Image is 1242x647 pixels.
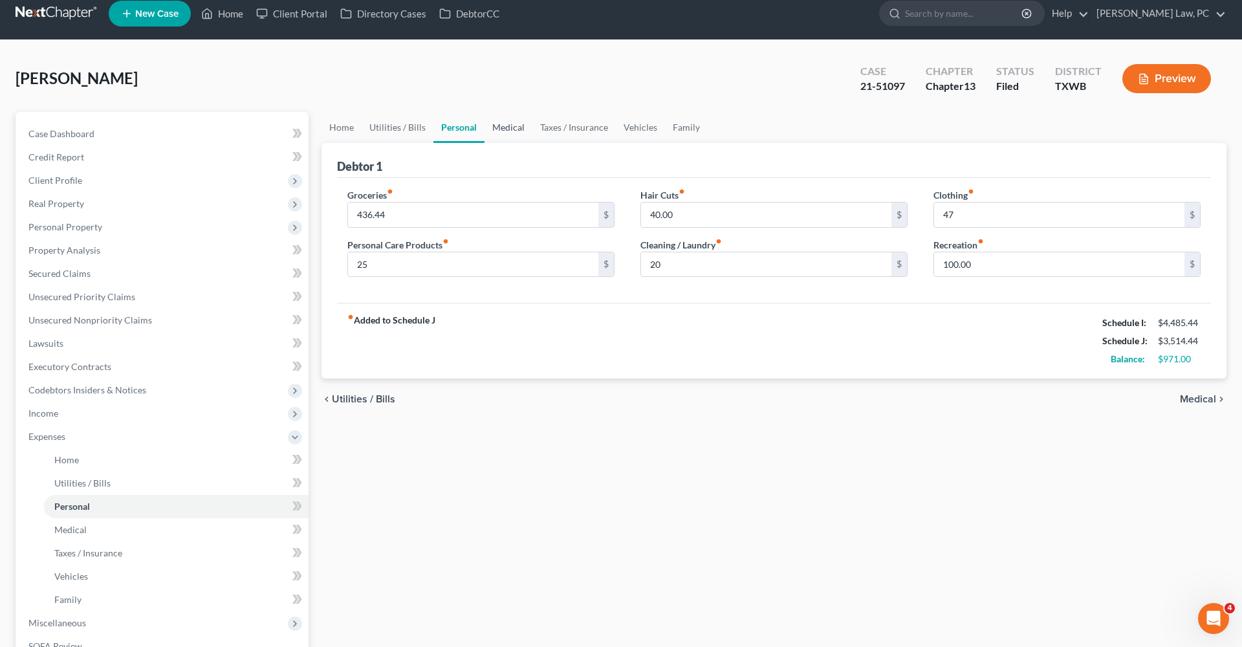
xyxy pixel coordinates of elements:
label: Personal Care Products [347,238,449,252]
label: Recreation [933,238,984,252]
span: Unsecured Priority Claims [28,291,135,302]
span: [PERSON_NAME] [16,69,138,87]
div: $4,485.44 [1158,316,1201,329]
a: Help [1045,2,1089,25]
a: [PERSON_NAME] Law, PC [1090,2,1226,25]
input: Search by name... [905,1,1023,25]
span: Case Dashboard [28,128,94,139]
span: New Case [135,9,179,19]
a: Home [44,448,309,472]
span: Lawsuits [28,338,63,349]
button: Preview [1122,64,1211,93]
a: Case Dashboard [18,122,309,146]
a: Personal [44,495,309,518]
span: Personal [54,501,90,512]
span: Real Property [28,198,84,209]
div: Filed [996,79,1034,94]
a: Client Portal [250,2,334,25]
span: Taxes / Insurance [54,547,122,558]
a: Personal [433,112,485,143]
span: Secured Claims [28,268,91,279]
span: Personal Property [28,221,102,232]
div: Chapter [926,79,975,94]
div: $ [891,252,907,277]
label: Clothing [933,188,974,202]
label: Hair Cuts [640,188,685,202]
a: Utilities / Bills [44,472,309,495]
div: $ [598,252,614,277]
i: fiber_manual_record [347,314,354,320]
a: Family [44,588,309,611]
i: fiber_manual_record [679,188,685,195]
span: 4 [1225,603,1235,613]
div: Chapter [926,64,975,79]
strong: Schedule J: [1102,335,1148,346]
iframe: Intercom live chat [1198,603,1229,634]
a: Lawsuits [18,332,309,355]
strong: Schedule I: [1102,317,1146,328]
a: Unsecured Priority Claims [18,285,309,309]
i: chevron_right [1216,394,1226,404]
div: 21-51097 [860,79,905,94]
div: TXWB [1055,79,1102,94]
a: Directory Cases [334,2,433,25]
div: District [1055,64,1102,79]
span: Family [54,594,82,605]
i: fiber_manual_record [715,238,722,245]
input: -- [641,252,891,277]
input: -- [934,252,1184,277]
input: -- [348,252,598,277]
a: Medical [485,112,532,143]
strong: Added to Schedule J [347,314,435,368]
span: Codebtors Insiders & Notices [28,384,146,395]
a: Utilities / Bills [362,112,433,143]
span: 13 [964,80,975,92]
input: -- [641,203,891,227]
label: Groceries [347,188,393,202]
span: Medical [1180,394,1216,404]
button: Medical chevron_right [1180,394,1226,404]
div: $ [598,203,614,227]
div: $3,514.44 [1158,334,1201,347]
a: Taxes / Insurance [44,542,309,565]
a: Credit Report [18,146,309,169]
button: chevron_left Utilities / Bills [321,394,395,404]
a: Secured Claims [18,262,309,285]
div: $ [1184,252,1200,277]
label: Cleaning / Laundry [640,238,722,252]
a: Unsecured Nonpriority Claims [18,309,309,332]
strong: Balance: [1111,353,1145,364]
i: fiber_manual_record [387,188,393,195]
div: Debtor 1 [337,159,382,174]
a: Property Analysis [18,239,309,262]
span: Vehicles [54,571,88,582]
i: fiber_manual_record [968,188,974,195]
span: Expenses [28,431,65,442]
a: Family [665,112,708,143]
a: Executory Contracts [18,355,309,378]
span: Medical [54,524,87,535]
a: DebtorCC [433,2,506,25]
span: Miscellaneous [28,617,86,628]
span: Utilities / Bills [332,394,395,404]
a: Home [195,2,250,25]
span: Unsecured Nonpriority Claims [28,314,152,325]
span: Utilities / Bills [54,477,111,488]
i: fiber_manual_record [977,238,984,245]
input: -- [348,203,598,227]
span: Home [54,454,79,465]
a: Home [321,112,362,143]
div: $ [1184,203,1200,227]
a: Vehicles [44,565,309,588]
span: Credit Report [28,151,84,162]
input: -- [934,203,1184,227]
span: Income [28,408,58,419]
span: Property Analysis [28,245,100,256]
a: Vehicles [616,112,665,143]
div: $971.00 [1158,353,1201,366]
div: Case [860,64,905,79]
span: Executory Contracts [28,361,111,372]
i: fiber_manual_record [442,238,449,245]
span: Client Profile [28,175,82,186]
a: Medical [44,518,309,542]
